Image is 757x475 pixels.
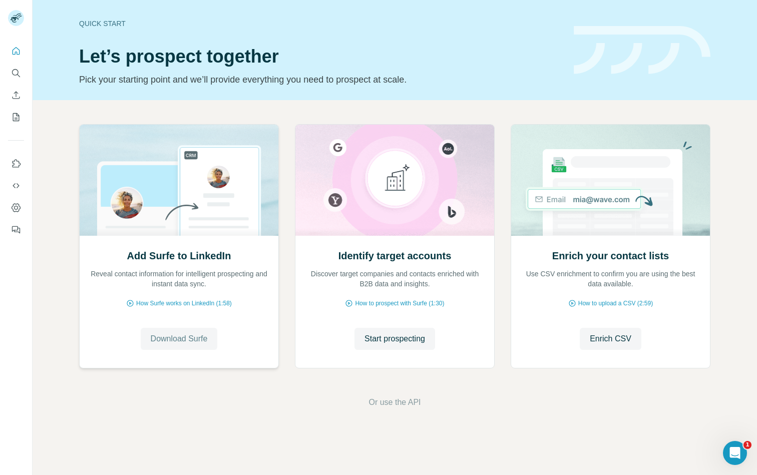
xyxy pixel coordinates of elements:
div: Quick start [79,19,562,29]
p: Discover target companies and contacts enriched with B2B data and insights. [305,269,484,289]
button: Enrich CSV [8,86,24,104]
h2: Enrich your contact lists [552,249,669,263]
button: Or use the API [368,396,421,408]
span: 1 [743,441,751,449]
p: Use CSV enrichment to confirm you are using the best data available. [521,269,700,289]
button: Dashboard [8,199,24,217]
img: banner [574,26,710,75]
p: Reveal contact information for intelligent prospecting and instant data sync. [90,269,268,289]
img: Enrich your contact lists [511,125,710,236]
img: Identify target accounts [295,125,495,236]
iframe: Intercom live chat [723,441,747,465]
span: How to prospect with Surfe (1:30) [355,299,444,308]
button: Use Surfe API [8,177,24,195]
button: My lists [8,108,24,126]
button: Start prospecting [354,328,435,350]
h2: Identify target accounts [338,249,452,263]
button: Use Surfe on LinkedIn [8,155,24,173]
button: Feedback [8,221,24,239]
button: Quick start [8,42,24,60]
span: How Surfe works on LinkedIn (1:58) [136,299,232,308]
span: Start prospecting [364,333,425,345]
span: How to upload a CSV (2:59) [578,299,653,308]
h2: Add Surfe to LinkedIn [127,249,231,263]
button: Enrich CSV [580,328,641,350]
button: Download Surfe [141,328,218,350]
img: Add Surfe to LinkedIn [79,125,279,236]
span: Download Surfe [151,333,208,345]
span: Enrich CSV [590,333,631,345]
h1: Let’s prospect together [79,47,562,67]
p: Pick your starting point and we’ll provide everything you need to prospect at scale. [79,73,562,87]
button: Search [8,64,24,82]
